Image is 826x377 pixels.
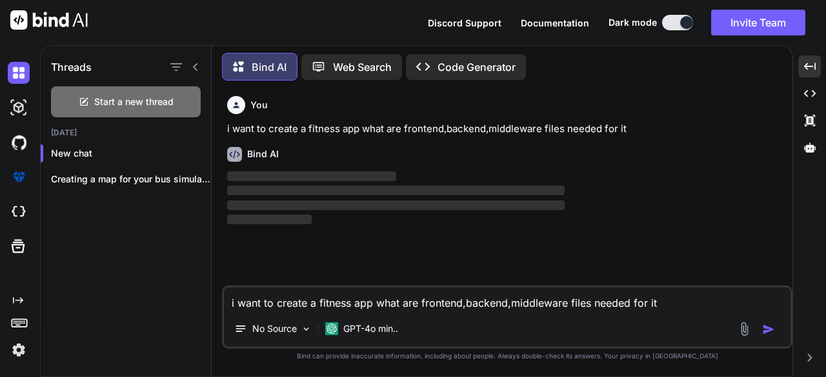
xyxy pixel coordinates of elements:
[51,59,92,75] h1: Threads
[8,62,30,84] img: darkChat
[227,186,565,195] span: ‌
[252,322,297,335] p: No Source
[10,10,88,30] img: Bind AI
[94,95,174,108] span: Start a new thread
[51,173,211,186] p: Creating a map for your bus simulator ga...
[8,201,30,223] img: cloudideIcon
[428,16,501,30] button: Discord Support
[737,322,752,336] img: attachment
[301,324,312,334] img: Pick Models
[222,351,792,361] p: Bind can provide inaccurate information, including about people. Always double-check its answers....
[8,97,30,119] img: darkAi-studio
[333,59,392,75] p: Web Search
[609,16,657,29] span: Dark mode
[250,99,268,111] h6: You
[41,128,211,138] h2: [DATE]
[521,17,589,28] span: Documentation
[711,10,805,35] button: Invite Team
[227,200,565,210] span: ‌
[428,17,501,28] span: Discord Support
[252,59,287,75] p: Bind AI
[8,166,30,188] img: premium
[438,59,516,75] p: Code Generator
[227,215,312,224] span: ‌
[8,131,30,153] img: githubDark
[762,323,775,336] img: icon
[227,122,790,137] p: i want to create a fitness app what are frontend,backend,middleware files needed for it
[521,16,589,30] button: Documentation
[343,322,398,335] p: GPT-4o min..
[8,339,30,361] img: settings
[247,148,279,160] h6: Bind AI
[51,147,211,160] p: New chat
[325,322,338,335] img: GPT-4o mini
[227,171,396,181] span: ‌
